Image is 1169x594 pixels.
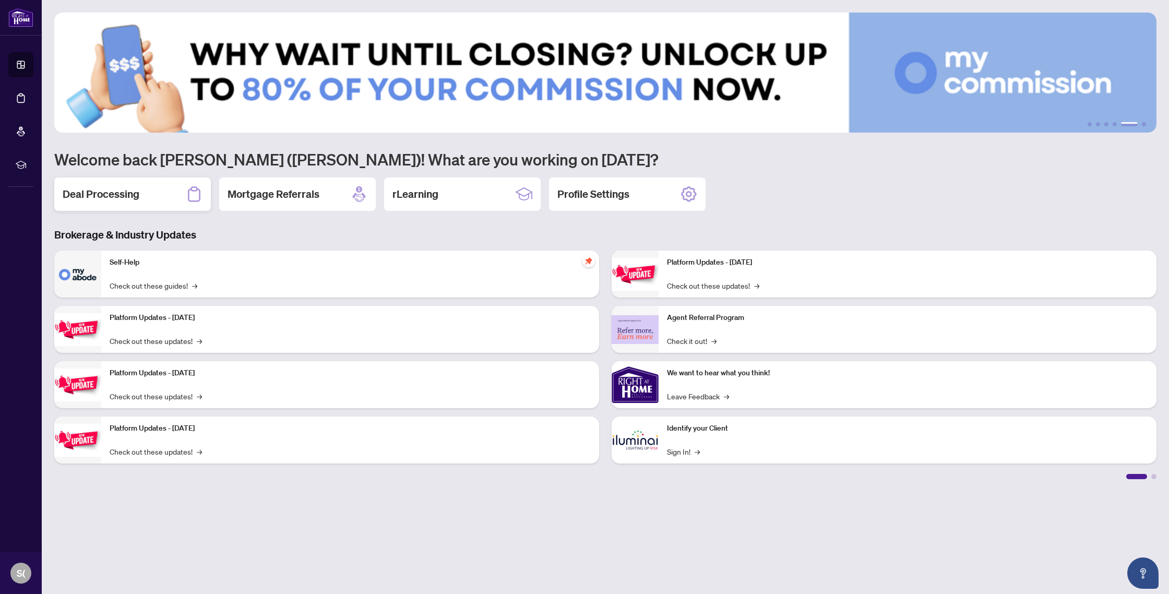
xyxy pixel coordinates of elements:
img: Platform Updates - July 8, 2025 [54,424,101,457]
p: We want to hear what you think! [667,367,1148,379]
a: Check out these guides!→ [110,280,197,291]
p: Agent Referral Program [667,312,1148,324]
span: → [197,335,202,347]
a: Check out these updates!→ [110,446,202,457]
span: → [197,390,202,402]
button: 4 [1113,122,1117,126]
a: Leave Feedback→ [667,390,729,402]
img: Platform Updates - July 21, 2025 [54,369,101,401]
button: 2 [1096,122,1100,126]
img: Platform Updates - June 23, 2025 [612,258,659,291]
p: Platform Updates - [DATE] [110,312,591,324]
h2: Mortgage Referrals [228,187,319,201]
h1: Welcome back [PERSON_NAME] ([PERSON_NAME])! What are you working on [DATE]? [54,149,1156,169]
span: → [192,280,197,291]
img: logo [8,8,33,27]
img: Slide 4 [54,13,1156,133]
span: → [197,446,202,457]
a: Check out these updates!→ [110,335,202,347]
h2: Deal Processing [63,187,139,201]
span: → [754,280,759,291]
p: Platform Updates - [DATE] [667,257,1148,268]
span: S( [17,566,26,580]
img: Platform Updates - September 16, 2025 [54,313,101,346]
p: Self-Help [110,257,591,268]
button: 5 [1121,122,1138,126]
p: Platform Updates - [DATE] [110,367,591,379]
a: Check it out!→ [667,335,717,347]
span: → [724,390,729,402]
p: Platform Updates - [DATE] [110,423,591,434]
h2: rLearning [392,187,438,201]
a: Check out these updates!→ [667,280,759,291]
button: 3 [1104,122,1108,126]
button: 1 [1088,122,1092,126]
button: Open asap [1127,557,1159,589]
p: Identify your Client [667,423,1148,434]
span: → [711,335,717,347]
a: Sign In!→ [667,446,700,457]
a: Check out these updates!→ [110,390,202,402]
h2: Profile Settings [557,187,629,201]
span: → [695,446,700,457]
span: pushpin [582,255,595,267]
img: Self-Help [54,251,101,298]
img: We want to hear what you think! [612,361,659,408]
button: 6 [1142,122,1146,126]
h3: Brokerage & Industry Updates [54,228,1156,242]
img: Identify your Client [612,417,659,464]
img: Agent Referral Program [612,315,659,344]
